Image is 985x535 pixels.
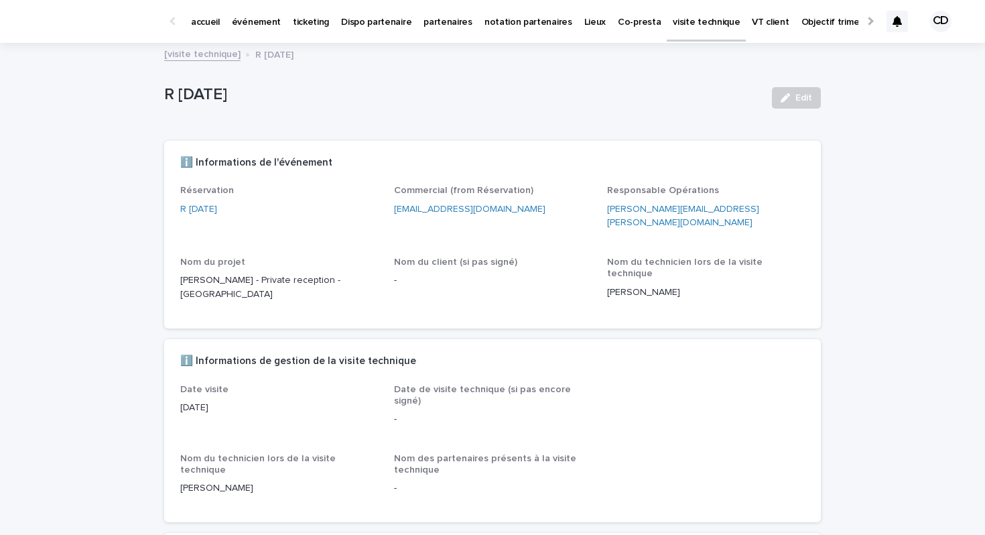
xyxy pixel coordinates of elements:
a: [PERSON_NAME][EMAIL_ADDRESS][PERSON_NAME][DOMAIN_NAME] [607,204,759,228]
span: Edit [795,93,812,103]
button: Edit [772,87,821,109]
span: Nom du technicien lors de la visite technique [607,257,763,278]
h2: ℹ️ Informations de l'événement [180,157,332,169]
span: Commercial (from Réservation) [394,186,533,195]
p: R [DATE] [255,46,293,61]
p: [PERSON_NAME] [607,286,805,300]
p: R [DATE] [164,85,761,105]
div: CD [930,11,951,32]
span: Nom du projet [180,257,245,267]
p: [DATE] [180,401,378,415]
span: Réservation [180,186,234,195]
h2: ℹ️ Informations de gestion de la visite technique [180,355,416,367]
p: ⁠[PERSON_NAME] - Private reception - [GEOGRAPHIC_DATA] [180,274,378,302]
a: R [DATE] [180,202,217,217]
span: Responsable Opérations [607,186,719,195]
a: [EMAIL_ADDRESS][DOMAIN_NAME] [394,204,545,214]
p: - [394,274,592,288]
img: Ls34BcGeRexTGTNfXpUC [27,8,157,35]
a: [visite technique] [164,46,241,61]
p: [PERSON_NAME] [180,481,378,495]
span: Nom des partenaires présents à la visite technique [394,454,576,475]
span: Nom du technicien lors de la visite technique [180,454,336,475]
p: - [394,412,592,426]
span: Date de visite technique (si pas encore signé) [394,385,571,406]
p: - [394,481,592,495]
span: Nom du client (si pas signé) [394,257,517,267]
span: Date visite [180,385,228,394]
